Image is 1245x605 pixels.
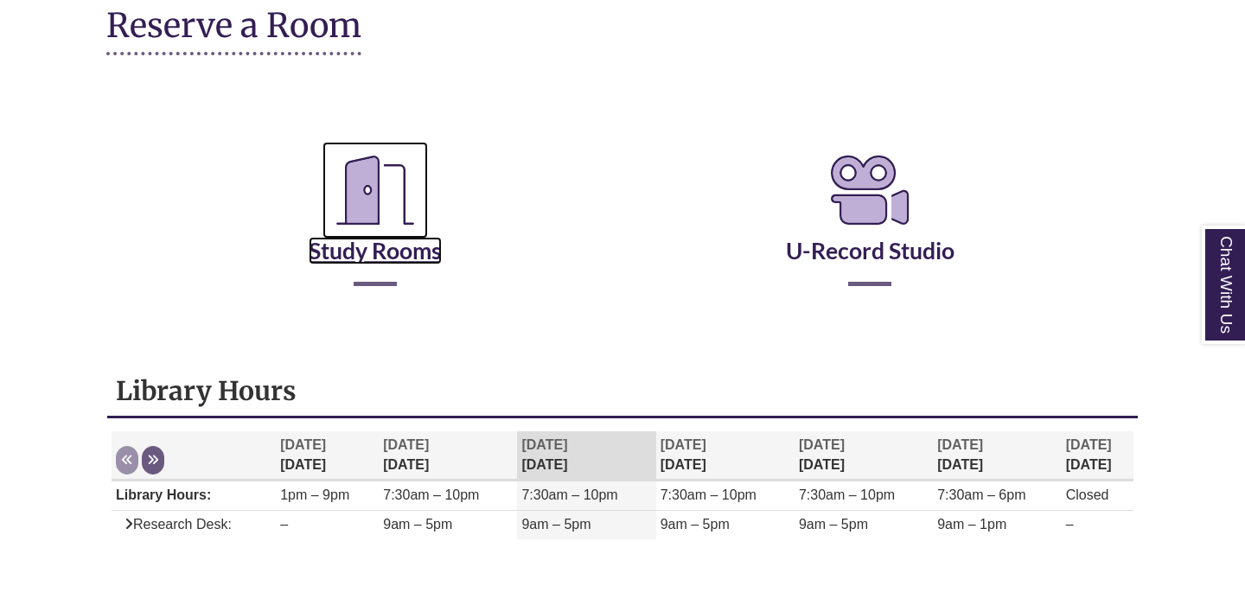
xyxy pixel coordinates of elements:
[383,517,452,532] span: 9am – 5pm
[521,487,617,502] span: 7:30am – 10pm
[795,431,933,481] th: [DATE]
[799,437,845,452] span: [DATE]
[799,517,868,532] span: 9am – 5pm
[1066,487,1109,502] span: Closed
[116,517,232,532] span: Research Desk:
[280,437,326,452] span: [DATE]
[521,437,567,452] span: [DATE]
[280,517,288,532] span: –
[280,487,349,502] span: 1pm – 9pm
[937,437,983,452] span: [DATE]
[661,487,757,502] span: 7:30am – 10pm
[661,517,730,532] span: 9am – 5pm
[379,431,517,481] th: [DATE]
[799,487,895,502] span: 7:30am – 10pm
[309,194,442,264] a: Study Rooms
[383,437,429,452] span: [DATE]
[106,7,361,55] h1: Reserve a Room
[116,446,138,474] button: Previous week
[112,481,276,511] td: Library Hours:
[107,366,1138,570] div: Library Hours
[116,374,1129,407] h1: Library Hours
[937,517,1006,532] span: 9am – 1pm
[933,431,1061,481] th: [DATE]
[276,431,379,481] th: [DATE]
[1066,437,1112,452] span: [DATE]
[517,431,655,481] th: [DATE]
[1062,431,1133,481] th: [DATE]
[106,99,1139,337] div: Reserve a Room
[786,194,954,264] a: U-Record Studio
[142,446,164,474] button: Next week
[521,517,591,532] span: 9am – 5pm
[106,588,1139,596] div: Libchat
[661,437,706,452] span: [DATE]
[383,487,479,502] span: 7:30am – 10pm
[1066,517,1074,532] span: –
[656,431,795,481] th: [DATE]
[937,487,1025,502] span: 7:30am – 6pm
